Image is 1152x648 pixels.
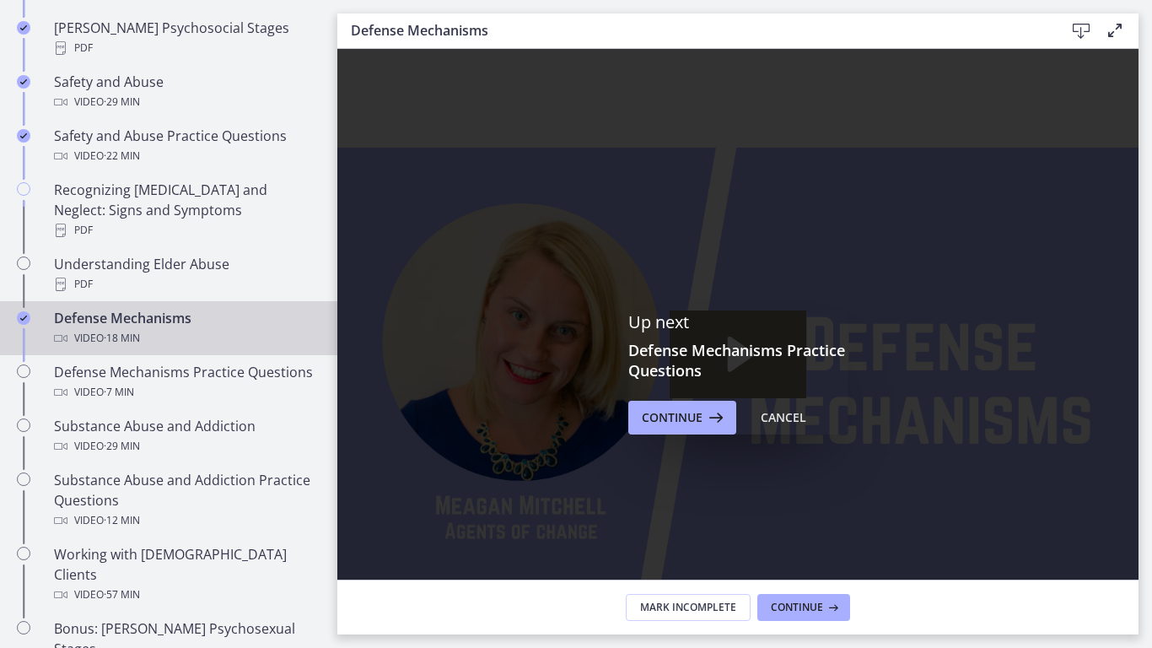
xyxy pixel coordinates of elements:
[54,274,317,294] div: PDF
[54,416,317,456] div: Substance Abuse and Addiction
[17,75,30,89] i: Completed
[54,92,317,112] div: Video
[54,362,317,402] div: Defense Mechanisms Practice Questions
[54,436,317,456] div: Video
[54,180,317,240] div: Recognizing [MEDICAL_DATA] and Neglect: Signs and Symptoms
[54,146,317,166] div: Video
[17,311,30,325] i: Completed
[640,601,736,614] span: Mark Incomplete
[757,594,850,621] button: Continue
[17,21,30,35] i: Completed
[642,408,703,428] span: Continue
[54,72,317,112] div: Safety and Abuse
[54,510,317,531] div: Video
[104,436,140,456] span: · 29 min
[628,340,848,381] h3: Defense Mechanisms Practice Questions
[104,328,140,348] span: · 18 min
[626,594,751,621] button: Mark Incomplete
[104,146,140,166] span: · 22 min
[54,38,317,58] div: PDF
[54,126,317,166] div: Safety and Abuse Practice Questions
[54,544,317,605] div: Working with [DEMOGRAPHIC_DATA] Clients
[54,328,317,348] div: Video
[104,92,140,112] span: · 29 min
[54,382,317,402] div: Video
[17,129,30,143] i: Completed
[670,611,713,648] button: Mute
[757,611,801,648] button: Fullscreen
[761,408,806,428] div: Cancel
[54,585,317,605] div: Video
[54,308,317,348] div: Defense Mechanisms
[747,401,820,435] button: Cancel
[771,601,823,614] span: Continue
[104,585,140,605] span: · 57 min
[104,382,134,402] span: · 7 min
[54,470,317,531] div: Substance Abuse and Addiction Practice Questions
[628,311,848,333] p: Up next
[54,220,317,240] div: PDF
[332,262,470,349] button: Play Video: ctgmo8leb9sc72ose380.mp4
[351,20,1037,40] h3: Defense Mechanisms
[713,611,757,648] button: Show settings menu
[102,611,659,648] div: Playbar
[54,254,317,294] div: Understanding Elder Abuse
[104,510,140,531] span: · 12 min
[54,18,317,58] div: [PERSON_NAME] Psychosocial Stages
[628,401,736,435] button: Continue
